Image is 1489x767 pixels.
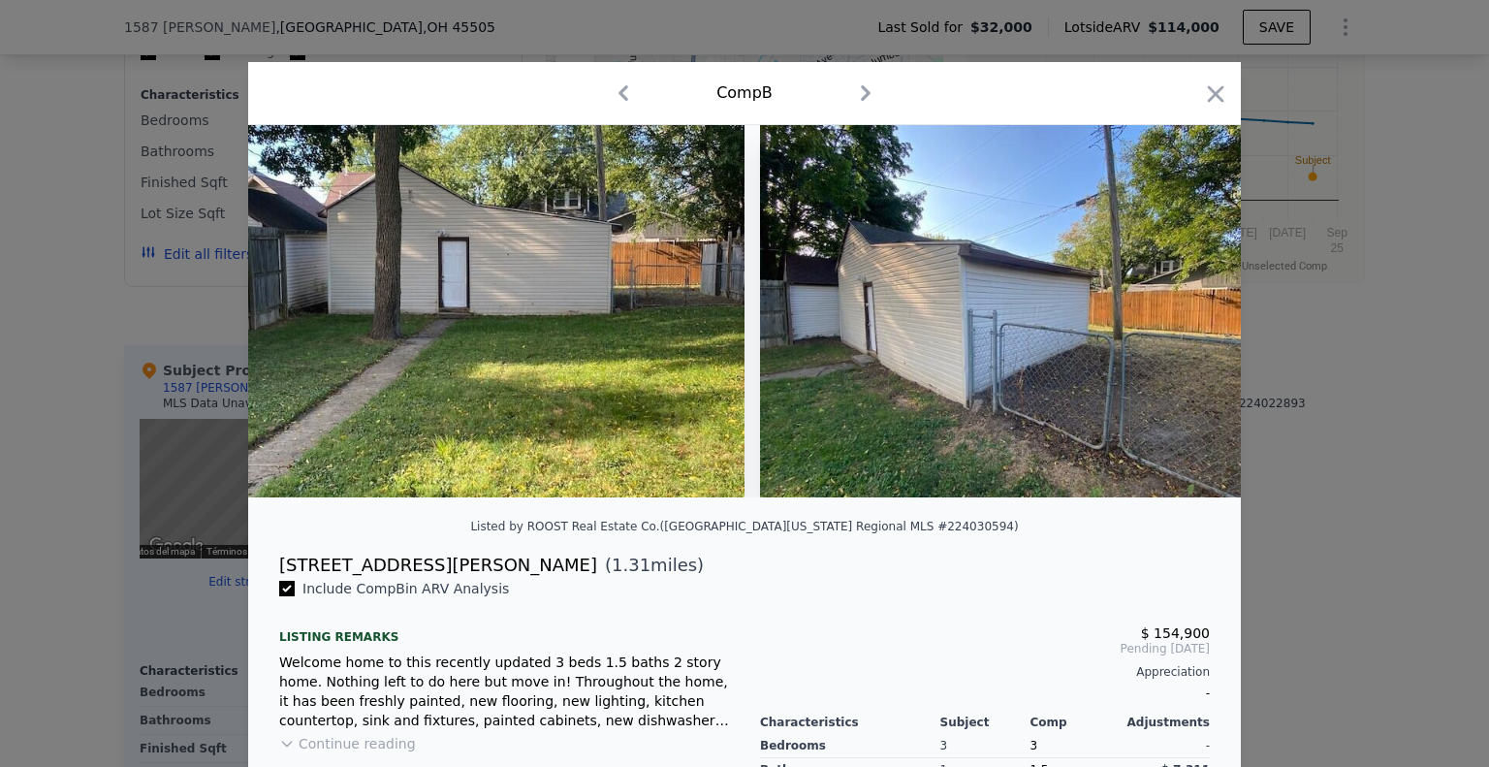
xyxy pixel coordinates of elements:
[1030,715,1120,730] div: Comp
[940,715,1030,730] div: Subject
[940,734,1030,758] div: 3
[279,734,416,753] button: Continue reading
[760,715,940,730] div: Characteristics
[279,653,729,730] div: Welcome home to this recently updated 3 beds 1.5 baths 2 story home. Nothing left to do here but ...
[1120,715,1210,730] div: Adjustments
[760,664,1210,680] div: Appreciation
[716,81,773,105] div: Comp B
[760,734,940,758] div: Bedrooms
[760,641,1210,656] span: Pending [DATE]
[1030,739,1037,752] span: 3
[1141,625,1210,641] span: $ 154,900
[760,125,1256,497] img: Property Img
[612,555,650,575] span: 1.31
[597,552,704,579] span: ( miles)
[279,614,729,645] div: Listing remarks
[248,125,744,497] img: Property Img
[470,520,1018,533] div: Listed by ROOST Real Estate Co. ([GEOGRAPHIC_DATA][US_STATE] Regional MLS #224030594)
[760,680,1210,707] div: -
[1120,734,1210,758] div: -
[295,581,517,596] span: Include Comp B in ARV Analysis
[279,552,597,579] div: [STREET_ADDRESS][PERSON_NAME]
